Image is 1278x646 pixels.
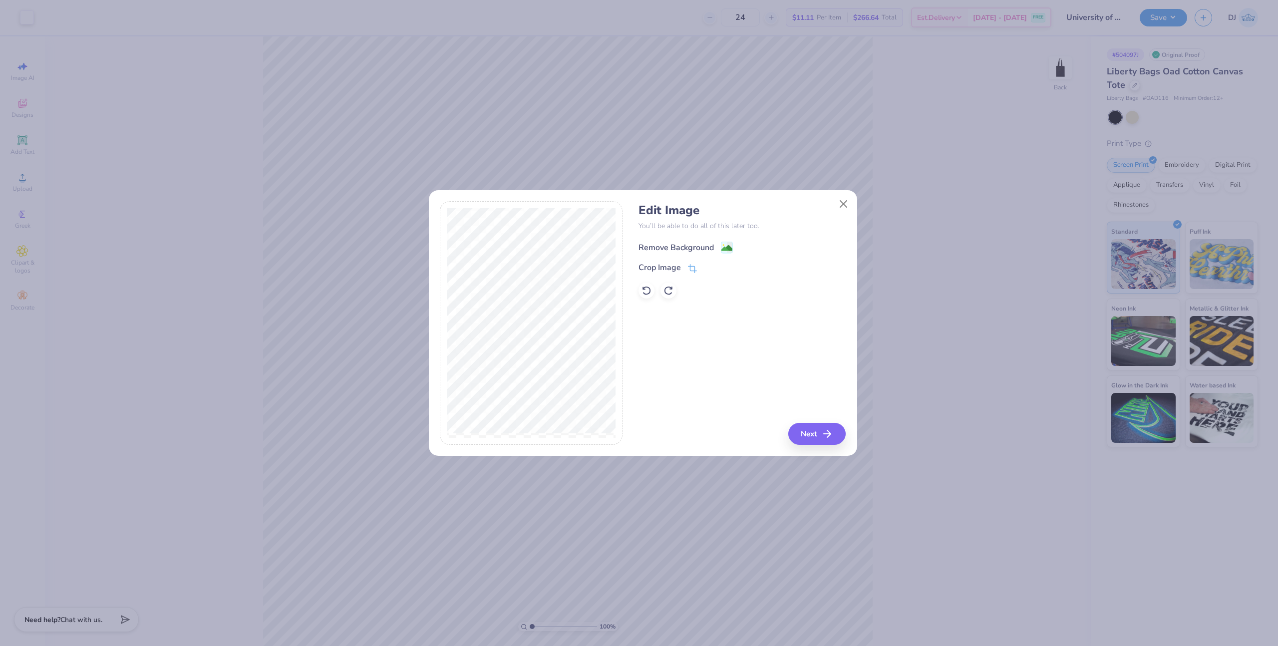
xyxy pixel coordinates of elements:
[834,194,853,213] button: Close
[639,242,714,254] div: Remove Background
[639,203,846,218] h4: Edit Image
[639,262,681,274] div: Crop Image
[639,221,846,231] p: You’ll be able to do all of this later too.
[788,423,846,445] button: Next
